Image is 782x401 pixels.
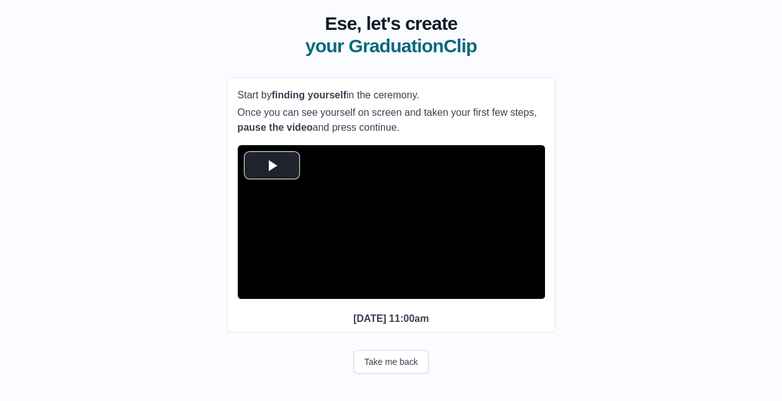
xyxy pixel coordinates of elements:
b: pause the video [238,122,313,133]
p: Start by in the ceremony. [238,88,545,103]
p: Once you can see yourself on screen and taken your first few steps, and press continue. [238,105,545,135]
b: finding yourself [272,90,347,100]
button: Take me back [353,350,428,374]
div: Video Player [238,145,545,299]
span: Ese, let's create [305,12,477,35]
span: your GraduationClip [305,35,477,57]
button: Play Video [244,151,300,179]
p: [DATE] 11:00am [238,311,545,326]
